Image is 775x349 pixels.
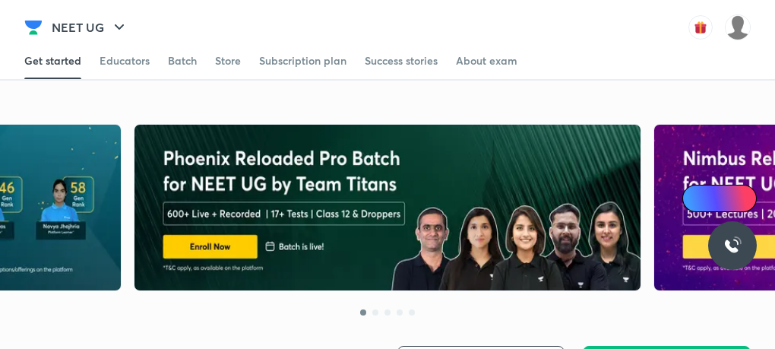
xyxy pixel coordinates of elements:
[707,192,748,205] span: Ai Doubts
[215,43,241,79] a: Store
[456,53,517,68] div: About exam
[168,53,197,68] div: Batch
[365,43,438,79] a: Success stories
[682,185,757,212] a: Ai Doubts
[365,53,438,68] div: Success stories
[259,43,346,79] a: Subscription plan
[24,18,43,36] img: Company Logo
[100,43,150,79] a: Educators
[723,236,742,255] img: ttu
[24,53,81,68] div: Get started
[168,43,197,79] a: Batch
[688,15,713,40] img: avatar
[691,192,704,205] img: Icon
[24,43,81,79] a: Get started
[725,14,751,40] img: VAISHNAVI DWIVEDI
[100,53,150,68] div: Educators
[215,53,241,68] div: Store
[43,12,138,43] button: NEET UG
[259,53,346,68] div: Subscription plan
[456,43,517,79] a: About exam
